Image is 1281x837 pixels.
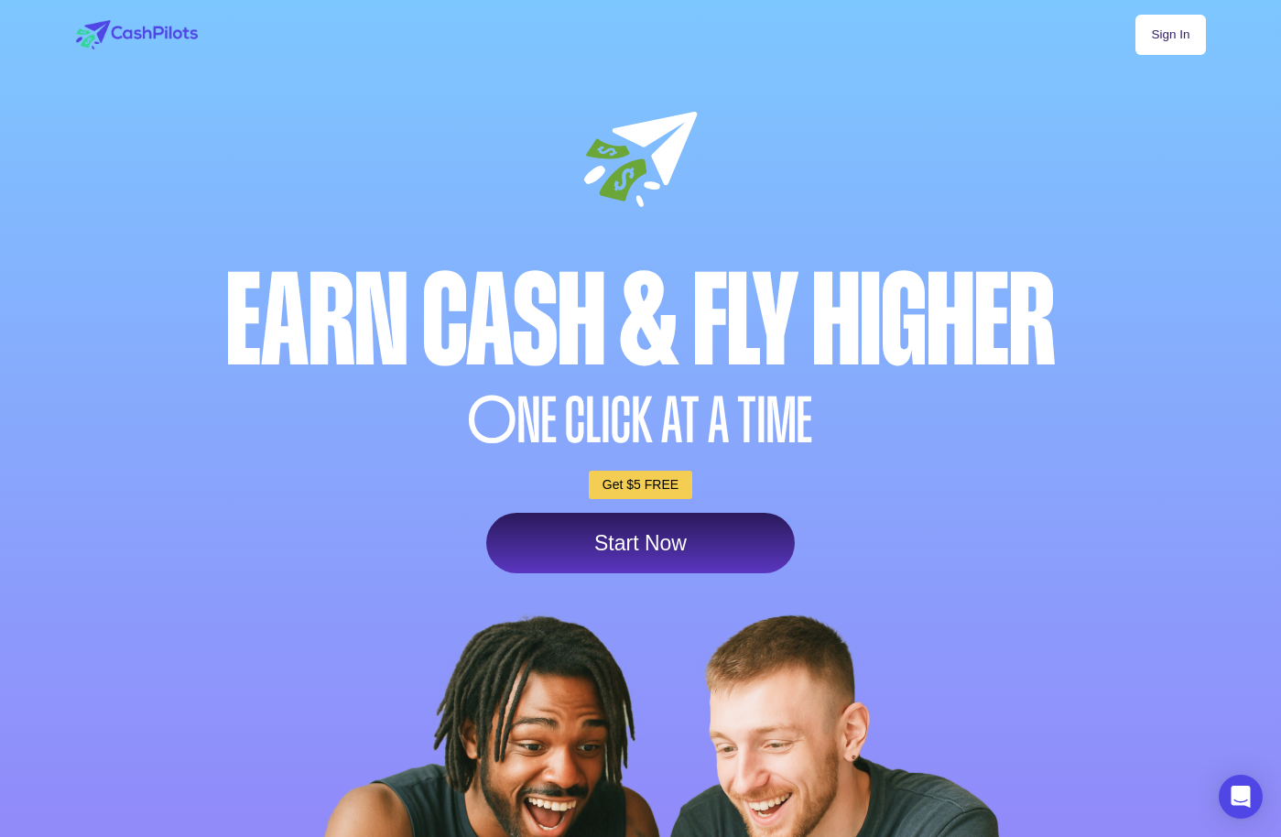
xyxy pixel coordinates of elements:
a: Get $5 FREE [589,471,692,499]
div: Earn Cash & Fly higher [71,257,1210,385]
span: O [468,389,517,452]
div: NE CLICK AT A TIME [71,389,1210,452]
a: Sign In [1135,15,1205,55]
a: Start Now [486,513,795,573]
img: logo [76,20,198,49]
div: Open Intercom Messenger [1219,775,1263,819]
